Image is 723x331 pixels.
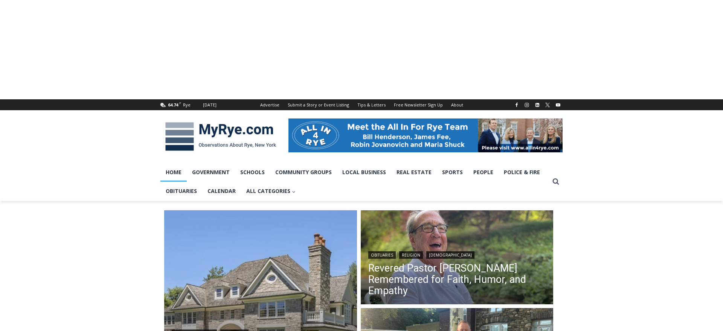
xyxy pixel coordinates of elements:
a: Obituaries [160,182,202,200]
button: View Search Form [549,175,563,188]
img: Obituary - Donald Poole - 2 [361,210,554,307]
nav: Secondary Navigation [256,99,467,110]
a: Calendar [202,182,241,200]
a: Facebook [512,100,521,109]
a: All Categories [241,182,301,200]
div: | | [368,250,546,259]
a: Schools [235,163,270,182]
a: [DEMOGRAPHIC_DATA] [426,251,474,259]
a: About [447,99,467,110]
span: F [179,101,181,105]
span: 64.74 [168,102,178,108]
a: Religion [399,251,423,259]
a: Linkedin [533,100,542,109]
div: [DATE] [203,102,217,108]
a: Local Business [337,163,391,182]
img: All in for Rye [288,118,563,152]
a: Obituaries [368,251,396,259]
a: Instagram [522,100,531,109]
a: Government [187,163,235,182]
a: Read More Revered Pastor Donald Poole Jr. Remembered for Faith, Humor, and Empathy [361,210,554,307]
span: All Categories [246,187,296,195]
div: Rye [183,102,191,108]
nav: Primary Navigation [160,163,549,201]
a: X [543,100,552,109]
a: Real Estate [391,163,437,182]
a: People [468,163,499,182]
a: Sports [437,163,468,182]
a: Police & Fire [499,163,545,182]
img: MyRye.com [160,117,281,156]
a: Home [160,163,187,182]
a: Free Newsletter Sign Up [390,99,447,110]
a: Revered Pastor [PERSON_NAME] Remembered for Faith, Humor, and Empathy [368,263,546,296]
a: Tips & Letters [353,99,390,110]
a: Submit a Story or Event Listing [284,99,353,110]
a: Community Groups [270,163,337,182]
a: YouTube [554,100,563,109]
a: Advertise [256,99,284,110]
